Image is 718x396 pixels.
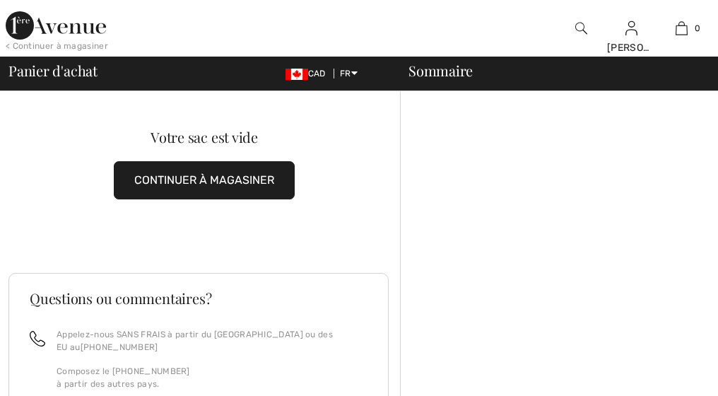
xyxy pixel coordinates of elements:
[392,64,710,78] div: Sommaire
[6,40,108,52] div: < Continuer à magasiner
[607,40,656,55] div: [PERSON_NAME]
[286,69,308,80] img: Canadian Dollar
[625,20,637,37] img: Mes infos
[695,22,700,35] span: 0
[340,69,358,78] span: FR
[28,130,381,144] div: Votre sac est vide
[81,342,158,352] a: [PHONE_NUMBER]
[575,20,587,37] img: recherche
[625,21,637,35] a: Se connecter
[30,331,45,346] img: call
[30,291,367,305] h3: Questions ou commentaires?
[676,20,688,37] img: Mon panier
[114,161,295,199] button: CONTINUER À MAGASINER
[57,328,367,354] p: Appelez-nous SANS FRAIS à partir du [GEOGRAPHIC_DATA] ou des EU au
[286,69,331,78] span: CAD
[6,11,106,40] img: 1ère Avenue
[57,365,367,390] p: Composez le [PHONE_NUMBER] à partir des autres pays.
[8,64,98,78] span: Panier d'achat
[657,20,706,37] a: 0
